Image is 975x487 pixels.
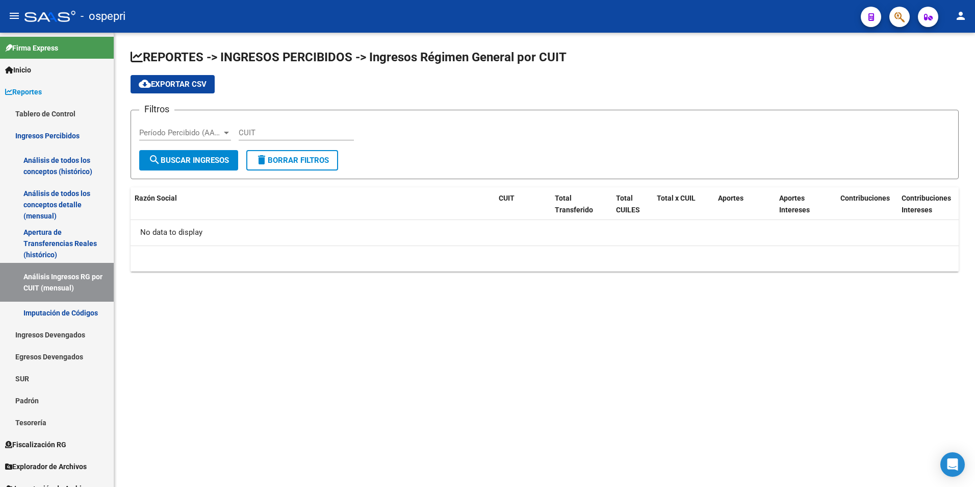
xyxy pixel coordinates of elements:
datatable-header-cell: Contribuciones [836,187,897,221]
div: No data to display [131,220,959,246]
span: Total Transferido [555,194,593,214]
h3: Filtros [139,102,174,116]
div: Open Intercom Messenger [940,452,965,477]
datatable-header-cell: Aportes [714,187,775,221]
span: Aportes Intereses [779,194,810,214]
span: Período Percibido (AAAAMM) [139,128,222,137]
datatable-header-cell: Total x CUIL [653,187,714,221]
span: Buscar Ingresos [148,156,229,165]
mat-icon: cloud_download [139,78,151,90]
mat-icon: person [955,10,967,22]
mat-icon: delete [255,154,268,166]
datatable-header-cell: Contribuciones Intereses [897,187,959,221]
span: Explorador de Archivos [5,461,87,472]
datatable-header-cell: CUIT [495,187,551,221]
span: Firma Express [5,42,58,54]
span: Total CUILES [616,194,640,214]
span: Contribuciones [840,194,890,202]
span: REPORTES -> INGRESOS PERCIBIDOS -> Ingresos Régimen General por CUIT [131,50,567,64]
span: Reportes [5,86,42,98]
button: Buscar Ingresos [139,150,238,171]
button: Exportar CSV [131,75,215,93]
button: Borrar Filtros [246,150,338,171]
span: Borrar Filtros [255,156,329,165]
span: Inicio [5,64,31,76]
datatable-header-cell: Total CUILES [612,187,653,221]
span: CUIT [499,194,515,202]
span: Aportes [718,194,743,202]
datatable-header-cell: Total Transferido [551,187,612,221]
span: Fiscalización RG [5,439,66,450]
span: - ospepri [81,5,125,28]
span: Razón Social [135,194,177,202]
span: Contribuciones Intereses [902,194,951,214]
mat-icon: search [148,154,161,166]
mat-icon: menu [8,10,20,22]
datatable-header-cell: Razón Social [131,187,495,221]
span: Total x CUIL [657,194,696,202]
span: Exportar CSV [139,80,207,89]
datatable-header-cell: Aportes Intereses [775,187,836,221]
